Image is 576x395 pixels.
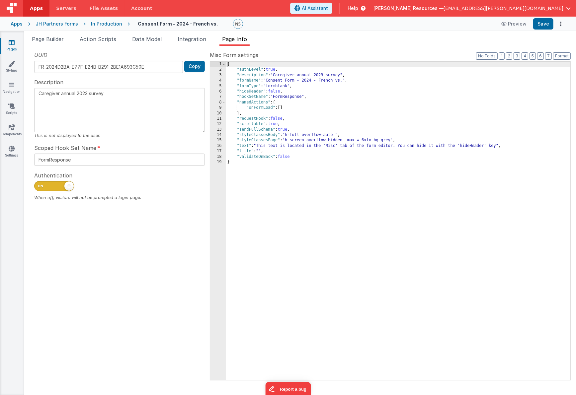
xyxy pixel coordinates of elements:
div: 1 [210,62,226,67]
div: 11 [210,116,226,121]
span: Apps [30,5,43,12]
button: Format [553,52,571,60]
div: 8 [210,100,226,105]
div: 14 [210,132,226,138]
span: Page Builder [32,36,64,42]
div: 6 [210,89,226,94]
button: 2 [506,52,512,60]
div: 16 [210,143,226,149]
button: 4 [522,52,528,60]
span: Page Info [222,36,247,42]
div: 7 [210,94,226,99]
span: Help [348,5,358,12]
div: When off, visitors will not be prompted a login page. [34,194,205,201]
div: In Production [91,21,122,27]
button: No Folds [476,52,498,60]
div: 4 [210,78,226,83]
span: Scoped Hook Set Name [34,144,96,152]
button: AI Assistant [290,3,332,14]
div: JH Partners Forms [36,21,78,27]
div: This is not displayed to the user. [34,132,205,139]
button: 6 [537,52,544,60]
span: Servers [56,5,76,12]
span: Authentication [34,171,72,179]
button: Preview [497,19,531,29]
span: File Assets [90,5,118,12]
div: 5 [210,84,226,89]
button: Options [556,19,565,29]
span: Description [34,78,63,86]
div: 15 [210,138,226,143]
span: [PERSON_NAME] Resources — [373,5,444,12]
span: Data Model [132,36,162,42]
span: UUID [34,51,47,59]
div: 19 [210,160,226,165]
button: 5 [530,52,536,60]
span: AI Assistant [302,5,328,12]
div: 9 [210,105,226,110]
div: Apps [11,21,23,27]
button: 1 [499,52,505,60]
button: [PERSON_NAME] Resources — [EMAIL_ADDRESS][PERSON_NAME][DOMAIN_NAME] [373,5,571,12]
div: 3 [210,73,226,78]
div: 13 [210,127,226,132]
div: 12 [210,121,226,127]
span: Integration [178,36,206,42]
h4: Consent Form - 2024 - French vs. [138,21,218,26]
div: 18 [210,154,226,160]
button: 7 [545,52,552,60]
span: [EMAIL_ADDRESS][PERSON_NAME][DOMAIN_NAME] [444,5,563,12]
button: 3 [514,52,520,60]
div: 10 [210,111,226,116]
span: Action Scripts [80,36,116,42]
div: 2 [210,67,226,72]
span: Misc Form settings [210,51,258,59]
button: Copy [184,61,205,72]
img: 9faf6a77355ab8871252342ae372224e [233,19,243,29]
button: Save [533,18,553,30]
div: 17 [210,149,226,154]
